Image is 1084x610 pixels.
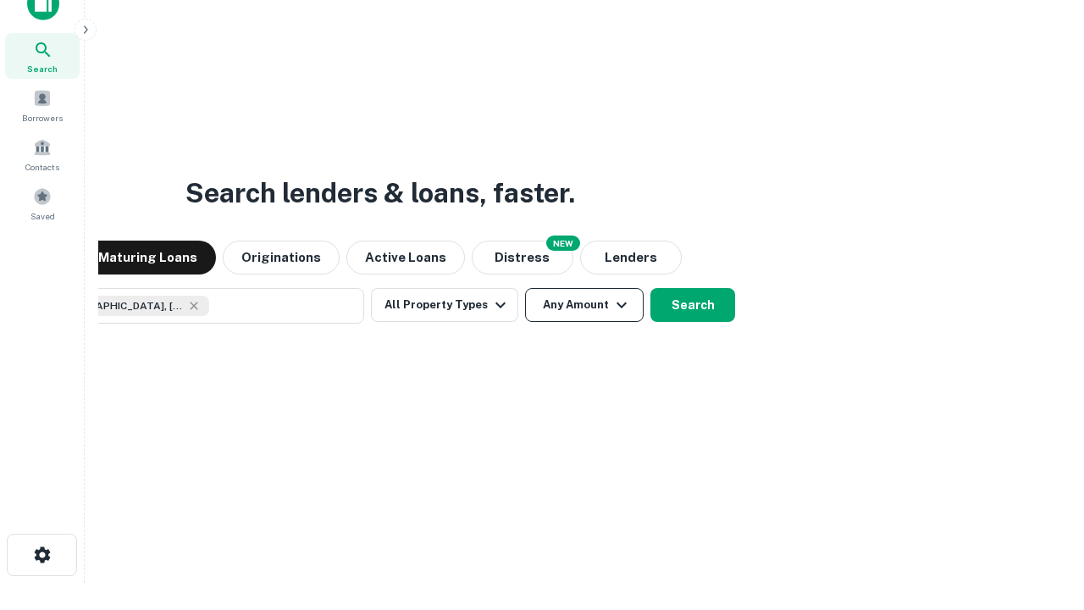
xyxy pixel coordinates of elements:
button: Lenders [580,241,682,274]
a: Contacts [5,131,80,177]
span: Borrowers [22,111,63,125]
div: NEW [546,236,580,251]
span: [GEOGRAPHIC_DATA], [GEOGRAPHIC_DATA], [GEOGRAPHIC_DATA] [57,298,184,313]
button: All Property Types [371,288,518,322]
button: [GEOGRAPHIC_DATA], [GEOGRAPHIC_DATA], [GEOGRAPHIC_DATA] [25,288,364,324]
a: Search [5,33,80,79]
span: Saved [30,209,55,223]
a: Saved [5,180,80,226]
a: Borrowers [5,82,80,128]
iframe: Chat Widget [999,474,1084,556]
button: Active Loans [346,241,465,274]
button: Any Amount [525,288,644,322]
span: Search [27,62,58,75]
h3: Search lenders & loans, faster. [185,173,575,213]
button: Search [650,288,735,322]
button: Search distressed loans with lien and other non-mortgage details. [472,241,573,274]
button: Maturing Loans [80,241,216,274]
button: Originations [223,241,340,274]
span: Contacts [25,160,59,174]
